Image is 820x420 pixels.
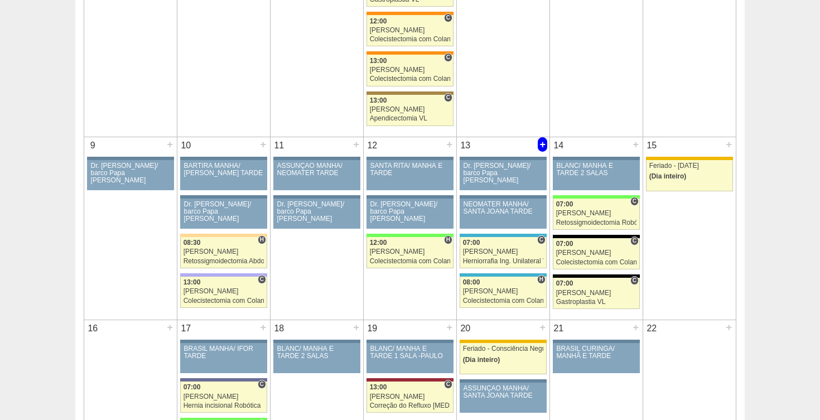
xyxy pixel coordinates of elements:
[271,137,288,154] div: 11
[463,248,544,255] div: [PERSON_NAME]
[464,385,543,399] div: ASSUNÇÃO MANHÃ/ SANTA JOANA TARDE
[273,340,360,343] div: Key: Aviso
[87,160,174,190] a: Dr. [PERSON_NAME]/ barco Papa [PERSON_NAME]
[445,320,454,335] div: +
[84,137,102,154] div: 9
[538,320,547,335] div: +
[366,55,454,86] a: C 13:00 [PERSON_NAME] Colecistectomia com Colangiografia VL
[631,320,640,335] div: +
[460,383,547,413] a: ASSUNÇÃO MANHÃ/ SANTA JOANA TARDE
[184,393,264,400] div: [PERSON_NAME]
[366,199,454,229] a: Dr. [PERSON_NAME]/ barco Papa [PERSON_NAME]
[258,235,266,244] span: Hospital
[271,320,288,337] div: 18
[184,278,201,286] span: 13:00
[180,382,267,413] a: C 07:00 [PERSON_NAME] Hernia incisional Robótica
[366,95,454,126] a: C 13:00 [PERSON_NAME] Apendicectomia VL
[460,277,547,308] a: H 08:00 [PERSON_NAME] Colecistectomia com Colangiografia VL
[630,276,639,285] span: Consultório
[180,340,267,343] div: Key: Aviso
[370,201,450,223] div: Dr. [PERSON_NAME]/ barco Papa [PERSON_NAME]
[184,201,264,223] div: Dr. [PERSON_NAME]/ barco Papa [PERSON_NAME]
[184,383,201,391] span: 07:00
[184,248,264,255] div: [PERSON_NAME]
[556,289,637,297] div: [PERSON_NAME]
[370,115,451,122] div: Apendicectomia VL
[550,137,567,154] div: 14
[444,380,452,389] span: Consultório
[457,137,474,154] div: 13
[351,320,361,335] div: +
[180,199,267,229] a: Dr. [PERSON_NAME]/ barco Papa [PERSON_NAME]
[463,288,544,295] div: [PERSON_NAME]
[724,320,734,335] div: +
[553,157,640,160] div: Key: Aviso
[460,273,547,277] div: Key: Neomater
[370,106,451,113] div: [PERSON_NAME]
[464,201,543,215] div: NEOMATER MANHÃ/ SANTA JOANA TARDE
[463,297,544,305] div: Colecistectomia com Colangiografia VL
[556,200,573,208] span: 07:00
[364,320,381,337] div: 19
[87,157,174,160] div: Key: Aviso
[366,234,454,237] div: Key: Brasil
[556,298,637,306] div: Gastroplastia VL
[553,160,640,190] a: BLANC/ MANHÃ E TARDE 2 SALAS
[370,36,451,43] div: Colecistectomia com Colangiografia VL
[165,320,175,335] div: +
[273,199,360,229] a: Dr. [PERSON_NAME]/ barco Papa [PERSON_NAME]
[366,378,454,382] div: Key: Sírio Libanês
[370,393,451,400] div: [PERSON_NAME]
[273,343,360,373] a: BLANC/ MANHÃ E TARDE 2 SALAS
[165,137,175,152] div: +
[630,197,639,206] span: Consultório
[460,343,547,374] a: Feriado - Consciência Negra (Dia inteiro)
[366,157,454,160] div: Key: Aviso
[370,258,451,265] div: Colecistectomia com Colangiografia VL
[180,378,267,382] div: Key: Vila Nova Star
[460,237,547,268] a: C 07:00 [PERSON_NAME] Herniorrafia Ing. Unilateral VL
[180,343,267,373] a: BRASIL MANHÃ/ IFOR TARDE
[184,402,264,409] div: Hernia incisional Robótica
[258,380,266,389] span: Consultório
[445,137,454,152] div: +
[184,162,264,177] div: BARTIRA MANHÃ/ [PERSON_NAME] TARDE
[557,162,636,177] div: BLANC/ MANHÃ E TARDE 2 SALAS
[724,137,734,152] div: +
[258,320,268,335] div: +
[366,160,454,190] a: SANTA RITA/ MANHÃ E TARDE
[184,297,264,305] div: Colecistectomia com Colangiografia VL
[370,96,387,104] span: 13:00
[460,234,547,237] div: Key: Neomater
[370,383,387,391] span: 13:00
[553,195,640,199] div: Key: Brasil
[180,273,267,277] div: Key: Christóvão da Gama
[84,320,102,337] div: 16
[370,345,450,360] div: BLANC/ MANHÃ E TARDE 1 SALA -PAULO
[460,195,547,199] div: Key: Aviso
[538,137,547,152] div: +
[273,157,360,160] div: Key: Aviso
[184,345,264,360] div: BRASIL MANHÃ/ IFOR TARDE
[370,66,451,74] div: [PERSON_NAME]
[366,340,454,343] div: Key: Aviso
[273,160,360,190] a: ASSUNÇÃO MANHÃ/ NEOMATER TARDE
[366,15,454,46] a: C 12:00 [PERSON_NAME] Colecistectomia com Colangiografia VL
[180,277,267,308] a: C 13:00 [PERSON_NAME] Colecistectomia com Colangiografia VL
[184,239,201,247] span: 08:30
[556,210,637,217] div: [PERSON_NAME]
[366,237,454,268] a: H 12:00 [PERSON_NAME] Colecistectomia com Colangiografia VL
[277,345,357,360] div: BLANC/ MANHÃ E TARDE 2 SALAS
[550,320,567,337] div: 21
[180,237,267,268] a: H 08:30 [PERSON_NAME] Retossigmoidectomia Abdominal
[630,236,639,245] span: Consultório
[366,382,454,413] a: C 13:00 [PERSON_NAME] Correção do Refluxo [MEDICAL_DATA] esofágico Robótico
[537,275,546,284] span: Hospital
[366,195,454,199] div: Key: Aviso
[460,157,547,160] div: Key: Aviso
[460,340,547,343] div: Key: Feriado
[351,137,361,152] div: +
[180,195,267,199] div: Key: Aviso
[258,275,266,284] span: Consultório
[370,17,387,25] span: 12:00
